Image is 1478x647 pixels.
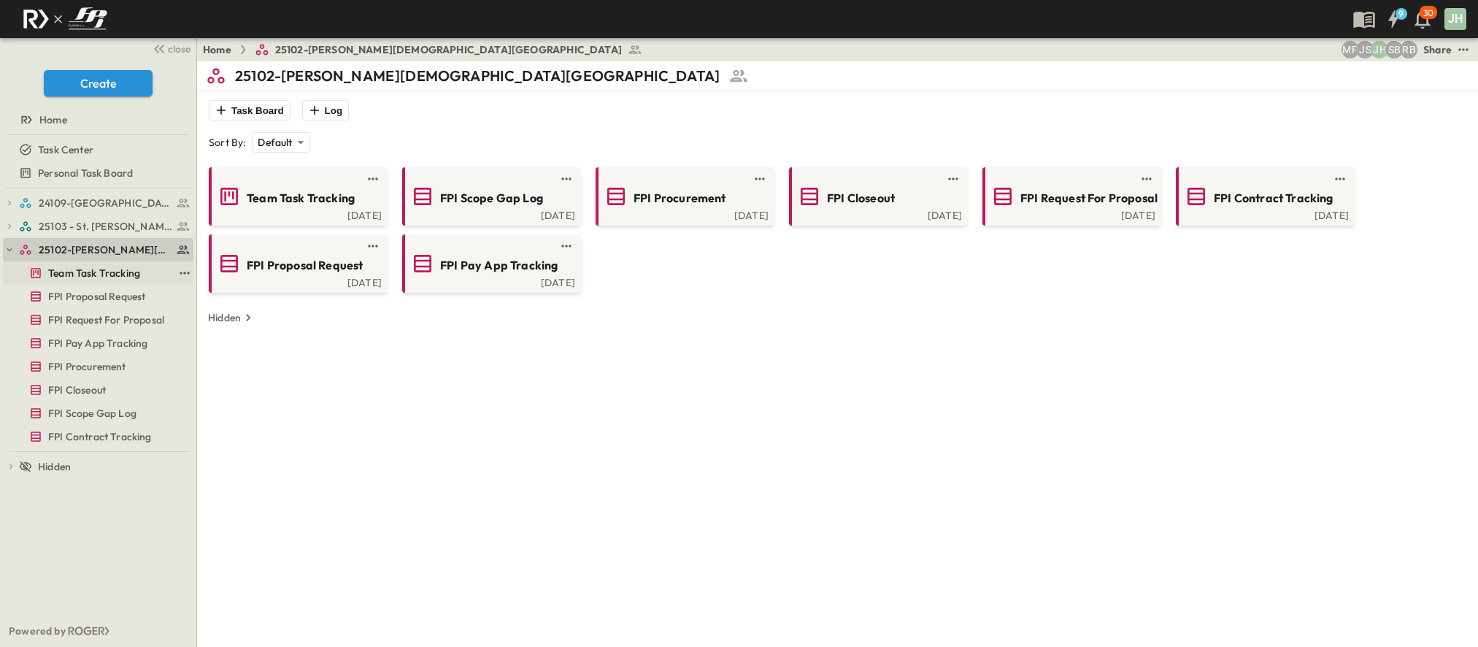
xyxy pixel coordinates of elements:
a: FPI Scope Gap Log [3,403,190,424]
div: JH [1444,8,1466,30]
button: test [558,237,575,255]
div: 25103 - St. [PERSON_NAME] Phase 2test [3,215,193,238]
span: Personal Task Board [38,166,133,180]
span: FPI Contract Tracking [1214,190,1333,207]
div: FPI Scope Gap Logtest [3,402,193,425]
div: FPI Contract Trackingtest [3,425,193,448]
img: c8d7d1ed905e502e8f77bf7063faec64e13b34fdb1f2bdd94b0e311fc34f8000.png [18,4,112,34]
a: [DATE] [405,208,575,220]
nav: breadcrumbs [203,42,651,57]
p: Default [258,135,292,150]
h6: 9 [1398,8,1404,20]
button: test [944,170,962,188]
a: [DATE] [598,208,769,220]
a: [DATE] [405,275,575,287]
a: FPI Request For Proposal [985,185,1155,208]
span: 25103 - St. [PERSON_NAME] Phase 2 [39,219,172,234]
div: Jesse Sullivan (jsullivan@fpibuilders.com) [1356,41,1374,58]
button: Hidden [202,307,261,328]
a: 25102-[PERSON_NAME][DEMOGRAPHIC_DATA][GEOGRAPHIC_DATA] [255,42,642,57]
span: Task Center [38,142,93,157]
button: test [1331,170,1349,188]
a: Personal Task Board [3,163,190,183]
button: 9 [1379,6,1408,32]
span: FPI Closeout [827,190,895,207]
span: FPI Contract Tracking [48,429,152,444]
a: [DATE] [212,208,382,220]
div: 24109-St. Teresa of Calcutta Parish Halltest [3,191,193,215]
a: FPI Scope Gap Log [405,185,575,208]
div: Regina Barnett (rbarnett@fpibuilders.com) [1400,41,1417,58]
div: FPI Closeouttest [3,378,193,402]
a: [DATE] [212,275,382,287]
p: 30 [1423,7,1433,19]
span: Team Task Tracking [48,266,140,280]
a: FPI Closeout [792,185,962,208]
div: FPI Procurementtest [3,355,193,378]
span: FPI Pay App Tracking [48,336,147,351]
a: [DATE] [792,208,962,220]
a: Task Center [3,139,190,160]
span: FPI Procurement [48,359,126,374]
span: FPI Request For Proposal [1020,190,1158,207]
a: Team Task Tracking [212,185,382,208]
a: 25102-Christ The Redeemer Anglican Church [19,240,190,260]
span: FPI Scope Gap Log [440,190,543,207]
span: Hidden [38,459,71,474]
a: FPI Contract Tracking [1179,185,1349,208]
div: Share [1423,42,1452,57]
span: Team Task Tracking [247,190,355,207]
p: 25102-[PERSON_NAME][DEMOGRAPHIC_DATA][GEOGRAPHIC_DATA] [235,66,720,86]
button: test [364,237,382,255]
div: Team Task Trackingtest [3,261,193,285]
div: Jose Hurtado (jhurtado@fpibuilders.com) [1371,41,1388,58]
a: Home [203,42,231,57]
a: 25103 - St. [PERSON_NAME] Phase 2 [19,216,190,237]
div: FPI Proposal Requesttest [3,285,193,308]
a: FPI Proposal Request [212,252,382,275]
span: FPI Proposal Request [247,257,363,274]
button: test [364,170,382,188]
span: FPI Procurement [634,190,726,207]
a: FPI Request For Proposal [3,310,190,330]
a: FPI Pay App Tracking [3,333,190,353]
button: test [751,170,769,188]
button: Task Board [209,100,290,120]
a: [DATE] [985,208,1155,220]
span: FPI Request For Proposal [48,313,164,327]
a: FPI Proposal Request [3,286,190,307]
div: Personal Task Boardtest [3,161,193,185]
span: 25102-Christ The Redeemer Anglican Church [39,242,172,257]
span: close [168,42,190,56]
button: JH [1443,7,1468,31]
button: test [176,264,193,282]
span: FPI Pay App Tracking [440,257,558,274]
span: FPI Proposal Request [48,289,145,304]
p: Hidden [208,310,241,325]
div: FPI Request For Proposaltest [3,308,193,332]
a: FPI Contract Tracking [3,426,190,447]
a: Home [3,110,190,130]
span: FPI Closeout [48,383,106,397]
span: FPI Scope Gap Log [48,406,136,421]
a: FPI Closeout [3,380,190,400]
div: 25102-Christ The Redeemer Anglican Churchtest [3,238,193,261]
a: 24109-St. Teresa of Calcutta Parish Hall [19,193,190,213]
button: test [558,170,575,188]
a: FPI Procurement [598,185,769,208]
span: Home [39,112,67,127]
button: close [147,38,193,58]
div: FPI Pay App Trackingtest [3,332,193,355]
span: 25102-[PERSON_NAME][DEMOGRAPHIC_DATA][GEOGRAPHIC_DATA] [275,42,622,57]
a: FPI Pay App Tracking [405,252,575,275]
button: test [1455,41,1472,58]
a: [DATE] [1179,208,1349,220]
div: Monica Pruteanu (mpruteanu@fpibuilders.com) [1342,41,1359,58]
